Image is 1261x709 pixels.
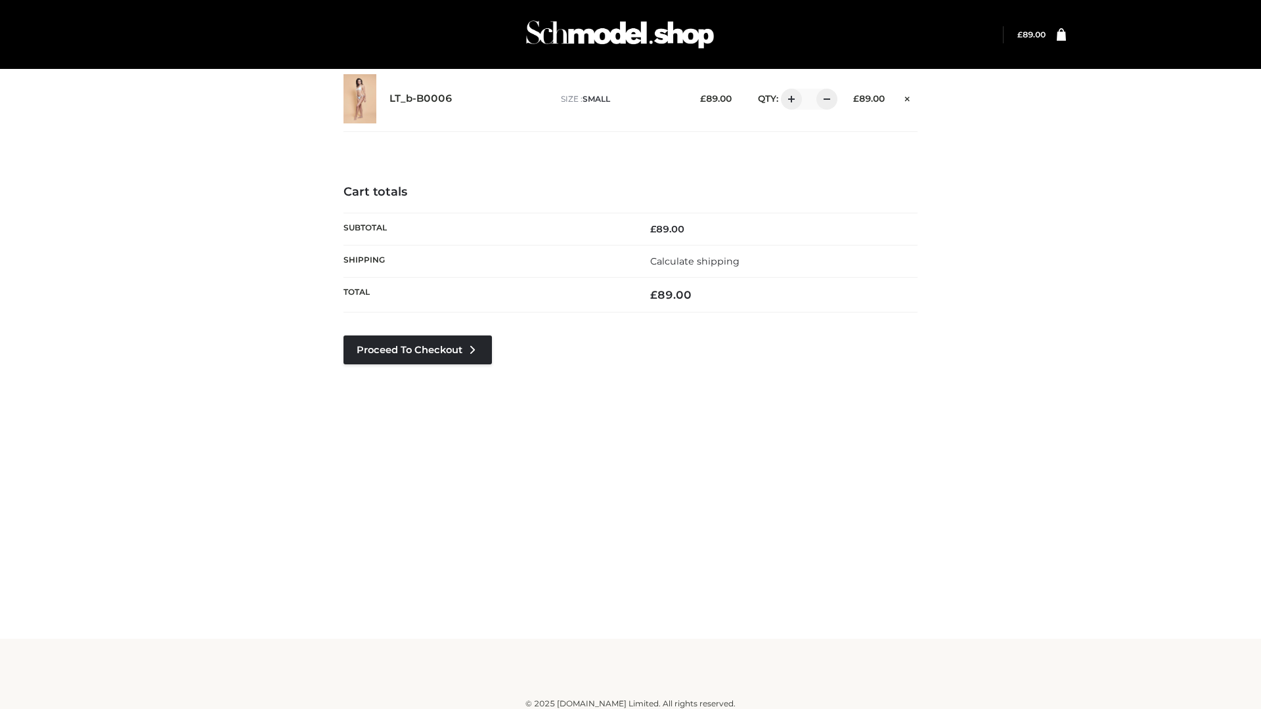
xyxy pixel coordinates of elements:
bdi: 89.00 [650,223,684,235]
p: size : [561,93,680,105]
th: Subtotal [343,213,630,245]
img: Schmodel Admin 964 [521,9,719,60]
th: Total [343,278,630,312]
a: LT_b-B0006 [389,93,453,105]
th: Shipping [343,245,630,277]
span: £ [700,93,706,104]
h4: Cart totals [343,185,918,200]
a: Calculate shipping [650,255,740,267]
bdi: 89.00 [853,93,885,104]
img: LT_b-B0006 - SMALL [343,74,376,123]
a: Remove this item [898,89,918,106]
span: £ [650,223,656,235]
bdi: 89.00 [650,288,692,301]
span: £ [853,93,859,104]
div: QTY: [745,89,833,110]
bdi: 89.00 [1017,30,1046,39]
span: SMALL [583,94,610,104]
a: £89.00 [1017,30,1046,39]
span: £ [1017,30,1023,39]
bdi: 89.00 [700,93,732,104]
span: £ [650,288,657,301]
a: Proceed to Checkout [343,335,492,364]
